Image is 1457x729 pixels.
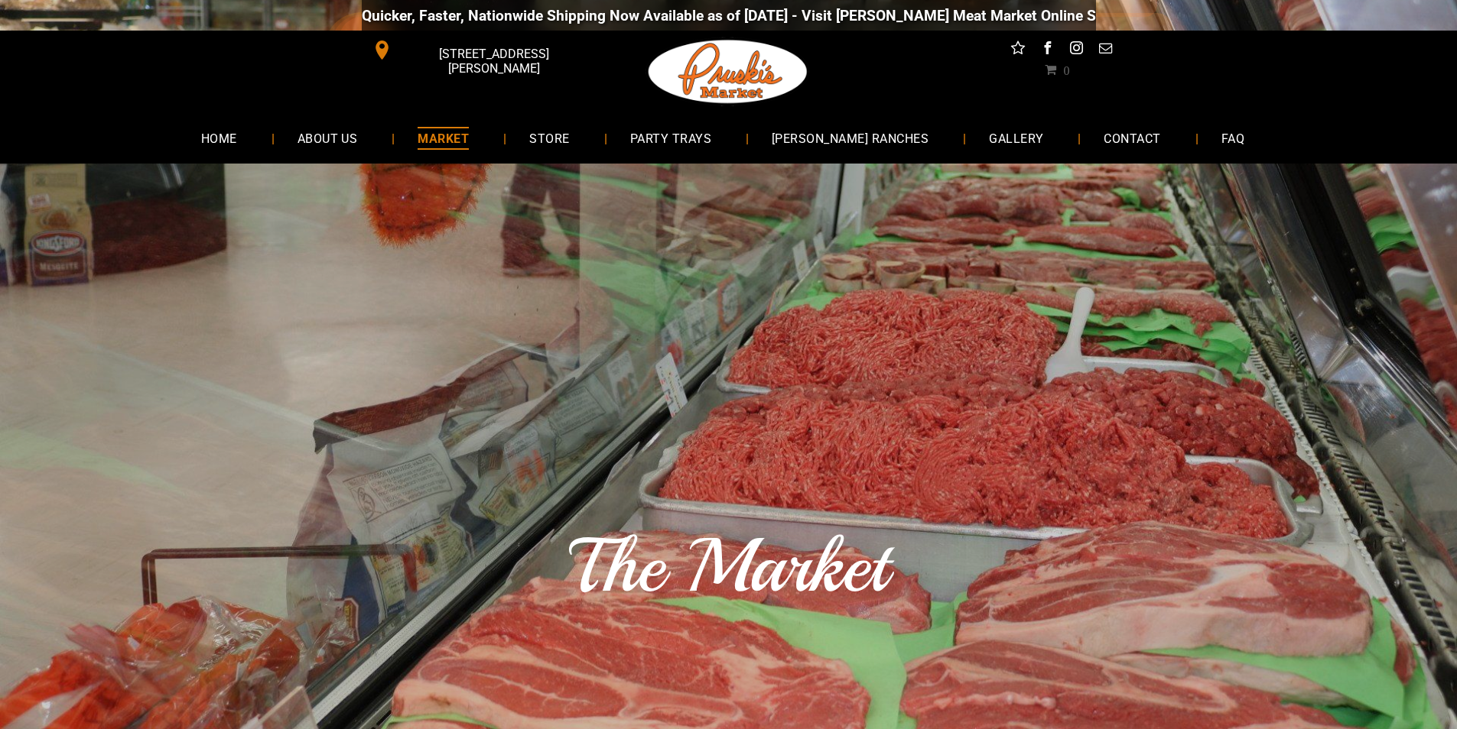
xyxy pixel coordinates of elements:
a: facebook [1037,38,1057,62]
a: STORE [506,118,592,158]
a: MARKET [395,118,492,158]
a: GALLERY [966,118,1066,158]
a: [STREET_ADDRESS][PERSON_NAME] [362,38,596,62]
span: 0 [1063,63,1069,76]
a: HOME [178,118,260,158]
a: FAQ [1198,118,1267,158]
a: ABOUT US [275,118,381,158]
a: PARTY TRAYS [607,118,734,158]
a: [PERSON_NAME] RANCHES [749,118,951,158]
a: CONTACT [1081,118,1183,158]
span: The Market [569,519,888,614]
span: [STREET_ADDRESS][PERSON_NAME] [395,39,592,83]
a: email [1095,38,1115,62]
a: instagram [1066,38,1086,62]
a: Social network [1008,38,1028,62]
img: Pruski-s+Market+HQ+Logo2-1920w.png [646,31,811,113]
